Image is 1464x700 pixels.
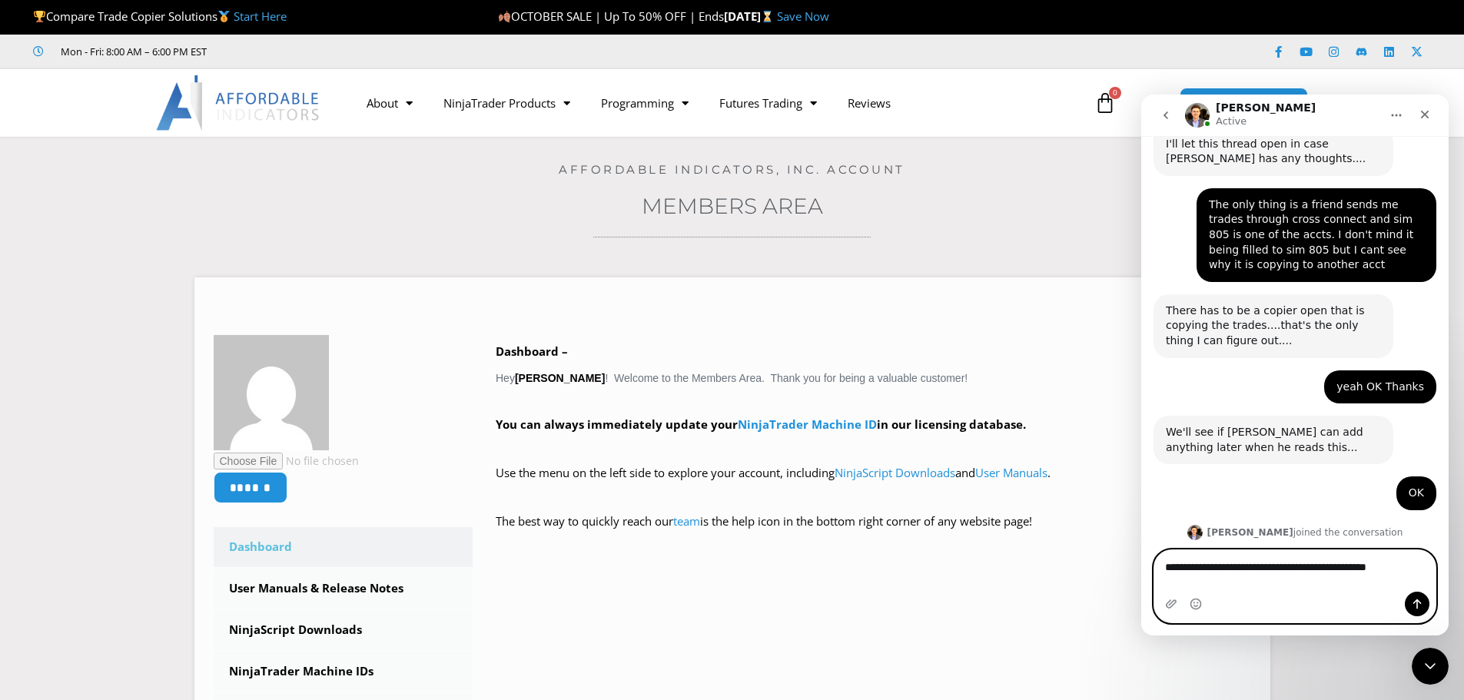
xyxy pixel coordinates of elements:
a: Programming [586,85,704,121]
a: Reviews [832,85,906,121]
span: Mon - Fri: 8:00 AM – 6:00 PM EST [57,42,207,61]
a: 0 [1071,81,1139,125]
a: NinjaScript Downloads [835,465,955,480]
a: Members Area [642,193,823,219]
iframe: Intercom live chat [1412,648,1449,685]
a: About [351,85,428,121]
a: MEMBERS AREA [1180,88,1308,119]
div: Hey ! Welcome to the Members Area. Thank you for being a valuable customer! [496,341,1251,554]
a: Start Here [234,8,287,24]
a: Futures Trading [704,85,832,121]
b: Dashboard – [496,343,568,359]
a: Save Now [777,8,829,24]
nav: Menu [351,85,1077,121]
a: User Manuals [975,465,1047,480]
span: OCTOBER SALE | Up To 50% OFF | Ends [498,8,724,24]
img: 🍂 [499,11,510,22]
img: 66614fcd0e86cd889e62ba6f64fd67d61b7452cd79a4d3031c30fe631e110dd4 [214,335,329,450]
a: NinjaTrader Machine ID [738,416,877,432]
strong: You can always immediately update your in our licensing database. [496,416,1026,432]
p: Use the menu on the left side to explore your account, including and . [496,463,1251,506]
iframe: Intercom live chat [1141,95,1449,635]
img: ⌛ [762,11,773,22]
img: LogoAI | Affordable Indicators – NinjaTrader [156,75,321,131]
img: 🏆 [34,11,45,22]
a: Affordable Indicators, Inc. Account [559,162,905,177]
a: team [673,513,700,529]
img: 🥇 [218,11,230,22]
span: 0 [1109,87,1121,99]
strong: [DATE] [724,8,777,24]
iframe: Customer reviews powered by Trustpilot [228,44,459,59]
a: User Manuals & Release Notes [214,569,473,609]
p: The best way to quickly reach our is the help icon in the bottom right corner of any website page! [496,511,1251,554]
a: NinjaTrader Machine IDs [214,652,473,692]
a: NinjaScript Downloads [214,610,473,650]
span: Compare Trade Copier Solutions [33,8,287,24]
a: NinjaTrader Products [428,85,586,121]
strong: [PERSON_NAME] [515,372,605,384]
a: Dashboard [214,527,473,567]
